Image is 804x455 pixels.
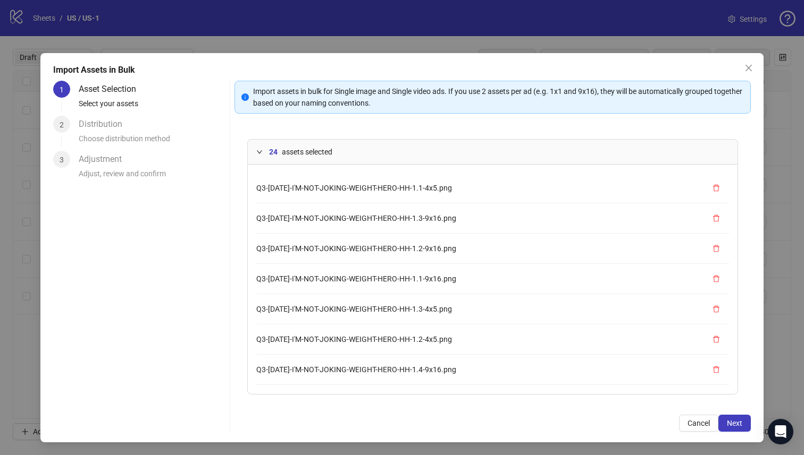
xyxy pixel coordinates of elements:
span: Q3-[DATE]-I'M-NOT-JOKING-WEIGHT-HERO-HH-1.3-9x16.png [256,214,456,222]
span: 2 [60,121,64,129]
span: expanded [256,149,263,155]
span: Q3-[DATE]-I'M-NOT-JOKING-WEIGHT-HERO-HH-1.4-9x16.png [256,365,456,374]
span: delete [713,366,720,373]
div: Adjustment [79,151,130,168]
span: delete [713,184,720,192]
button: Cancel [679,415,718,432]
span: delete [713,245,720,252]
div: Open Intercom Messenger [768,419,793,444]
div: Import assets in bulk for Single image and Single video ads. If you use 2 assets per ad (e.g. 1x1... [253,85,744,109]
span: 3 [60,156,64,164]
span: Next [727,419,742,427]
div: Distribution [79,116,131,133]
span: Q3-[DATE]-I'M-NOT-JOKING-WEIGHT-HERO-HH-1.2-4x5.png [256,335,452,344]
span: assets selected [282,146,332,158]
div: Select your assets [79,98,225,116]
span: info-circle [241,93,249,101]
span: close [744,64,753,72]
div: Asset Selection [79,81,145,98]
span: delete [713,336,720,343]
button: Next [718,415,751,432]
button: Close [740,59,757,76]
div: Import Assets in Bulk [53,64,751,76]
div: Choose distribution method [79,133,225,151]
span: Q3-[DATE]-I'M-NOT-JOKING-WEIGHT-HERO-HH-1.1-9x16.png [256,274,456,283]
span: delete [713,275,720,282]
span: delete [713,305,720,313]
span: 1 [60,85,64,94]
div: Adjust, review and confirm [79,168,225,186]
span: Q3-[DATE]-I'M-NOT-JOKING-WEIGHT-HERO-HH-1.3-4x5.png [256,305,452,313]
span: Cancel [688,419,710,427]
span: Q3-[DATE]-I'M-NOT-JOKING-WEIGHT-HERO-HH-1.2-9x16.png [256,244,456,253]
span: Q3-[DATE]-I'M-NOT-JOKING-WEIGHT-HERO-HH-1.1-4x5.png [256,184,452,192]
span: delete [713,214,720,222]
div: 24assets selected [248,140,738,164]
span: 24 [269,146,278,158]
